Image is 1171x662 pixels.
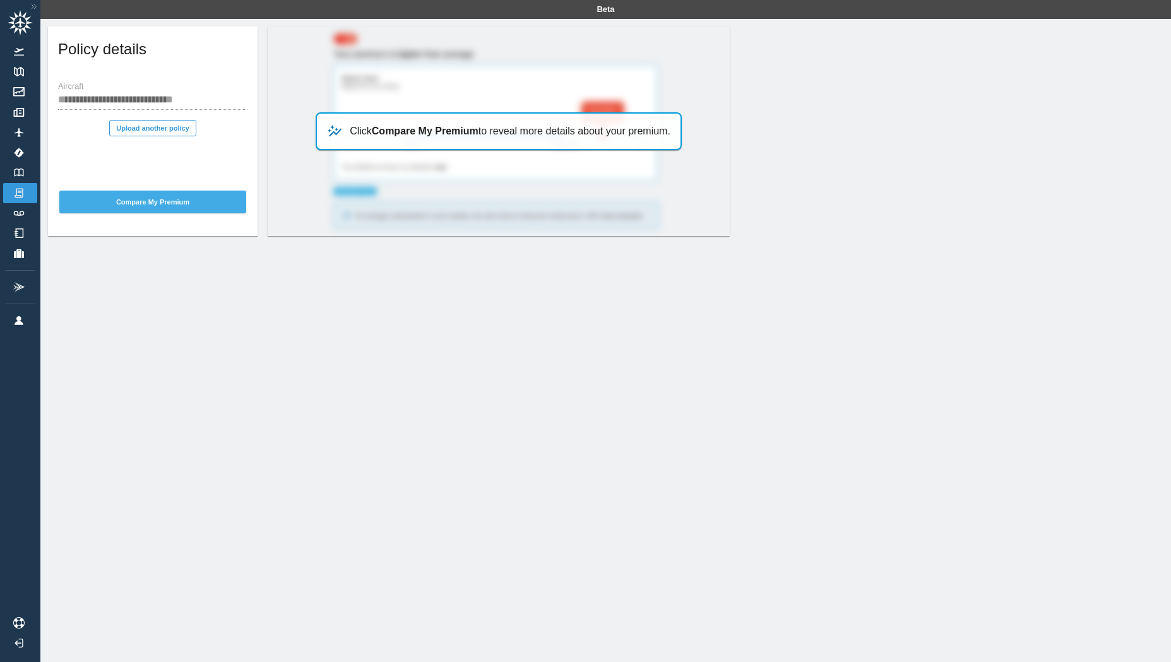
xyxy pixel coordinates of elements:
img: uptrend-and-star-798e9c881b4915e3b082.svg [327,124,342,139]
label: Aircraft [58,81,83,93]
h5: Policy details [58,39,146,59]
button: Compare My Premium [59,191,246,213]
b: Compare My Premium [372,126,479,136]
button: Upload another policy [109,120,196,136]
div: Policy details [48,27,258,77]
p: Click to reveal more details about your premium. [350,124,670,139]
